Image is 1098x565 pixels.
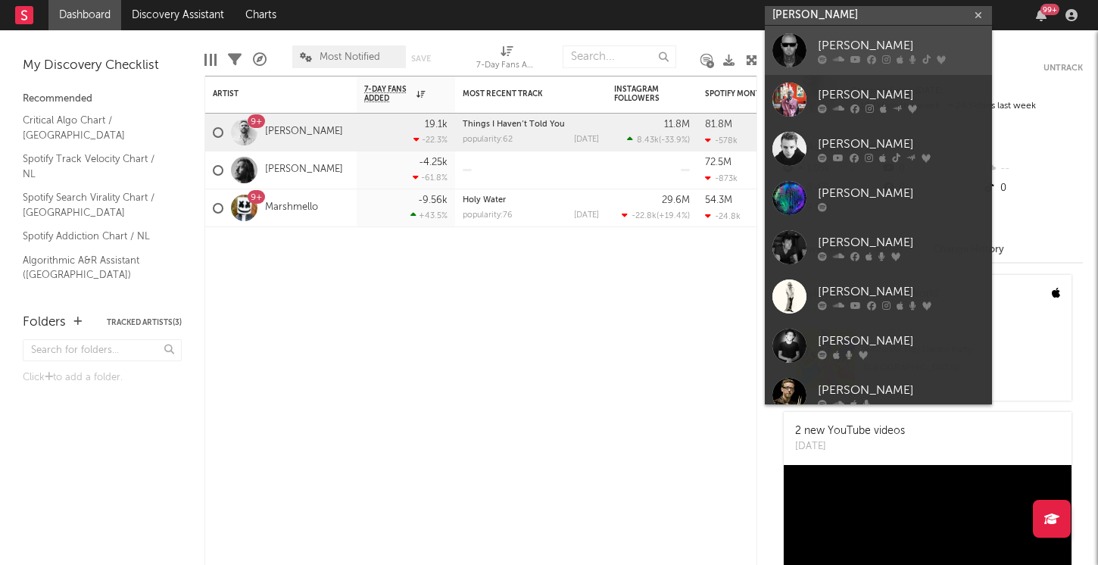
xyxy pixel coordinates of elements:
[818,332,984,350] div: [PERSON_NAME]
[818,36,984,55] div: [PERSON_NAME]
[23,228,167,245] a: Spotify Addiction Chart / NL
[765,321,992,370] a: [PERSON_NAME]
[23,369,182,387] div: Click to add a folder.
[23,112,167,143] a: Critical Algo Chart / [GEOGRAPHIC_DATA]
[765,124,992,173] a: [PERSON_NAME]
[818,233,984,251] div: [PERSON_NAME]
[418,195,448,205] div: -9.56k
[632,212,657,220] span: -22.8k
[574,136,599,144] div: [DATE]
[413,135,448,145] div: -22.3 %
[765,272,992,321] a: [PERSON_NAME]
[23,151,167,182] a: Spotify Track Velocity Chart / NL
[818,282,984,301] div: [PERSON_NAME]
[463,211,513,220] div: popularity: 76
[228,38,242,82] div: Filters
[818,86,984,104] div: [PERSON_NAME]
[463,89,576,98] div: Most Recent Track
[818,135,984,153] div: [PERSON_NAME]
[463,196,599,204] div: Holy Water
[705,211,741,221] div: -24.8k
[795,439,905,454] div: [DATE]
[795,423,905,439] div: 2 new YouTube videos
[23,90,182,108] div: Recommended
[23,339,182,361] input: Search for folders...
[476,38,537,82] div: 7-Day Fans Added (7-Day Fans Added)
[705,89,819,98] div: Spotify Monthly Listeners
[107,319,182,326] button: Tracked Artists(3)
[765,223,992,272] a: [PERSON_NAME]
[413,173,448,183] div: -61.8 %
[982,159,1083,179] div: --
[563,45,676,68] input: Search...
[23,57,182,75] div: My Discovery Checklist
[410,211,448,220] div: +43.5 %
[253,38,267,82] div: A&R Pipeline
[982,179,1083,198] div: 0
[662,195,690,205] div: 29.6M
[627,135,690,145] div: ( )
[265,201,318,214] a: Marshmello
[213,89,326,98] div: Artist
[574,211,599,220] div: [DATE]
[23,314,66,332] div: Folders
[364,85,413,103] span: 7-Day Fans Added
[476,57,537,75] div: 7-Day Fans Added (7-Day Fans Added)
[265,126,343,139] a: [PERSON_NAME]
[1043,61,1083,76] button: Untrack
[705,158,731,167] div: 72.5M
[765,26,992,75] a: [PERSON_NAME]
[622,211,690,220] div: ( )
[705,173,738,183] div: -873k
[705,195,732,205] div: 54.3M
[425,120,448,130] div: 19.1k
[664,120,690,130] div: 11.8M
[23,252,167,283] a: Algorithmic A&R Assistant ([GEOGRAPHIC_DATA])
[320,52,380,62] span: Most Notified
[411,55,431,63] button: Save
[659,212,688,220] span: +19.4 %
[637,136,659,145] span: 8.43k
[463,136,513,144] div: popularity: 62
[614,85,667,103] div: Instagram Followers
[765,6,992,25] input: Search for artists
[463,120,599,129] div: Things I Haven’t Told You
[765,75,992,124] a: [PERSON_NAME]
[705,136,738,145] div: -578k
[463,120,565,129] a: Things I Haven’t Told You
[265,164,343,176] a: [PERSON_NAME]
[23,189,167,220] a: Spotify Search Virality Chart / [GEOGRAPHIC_DATA]
[419,158,448,167] div: -4.25k
[661,136,688,145] span: -33.9 %
[818,184,984,202] div: [PERSON_NAME]
[1036,9,1047,21] button: 99+
[1040,4,1059,15] div: 99 +
[463,196,506,204] a: Holy Water
[765,173,992,223] a: [PERSON_NAME]
[705,120,732,130] div: 81.8M
[765,370,992,420] a: [PERSON_NAME]
[204,38,217,82] div: Edit Columns
[818,381,984,399] div: [PERSON_NAME]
